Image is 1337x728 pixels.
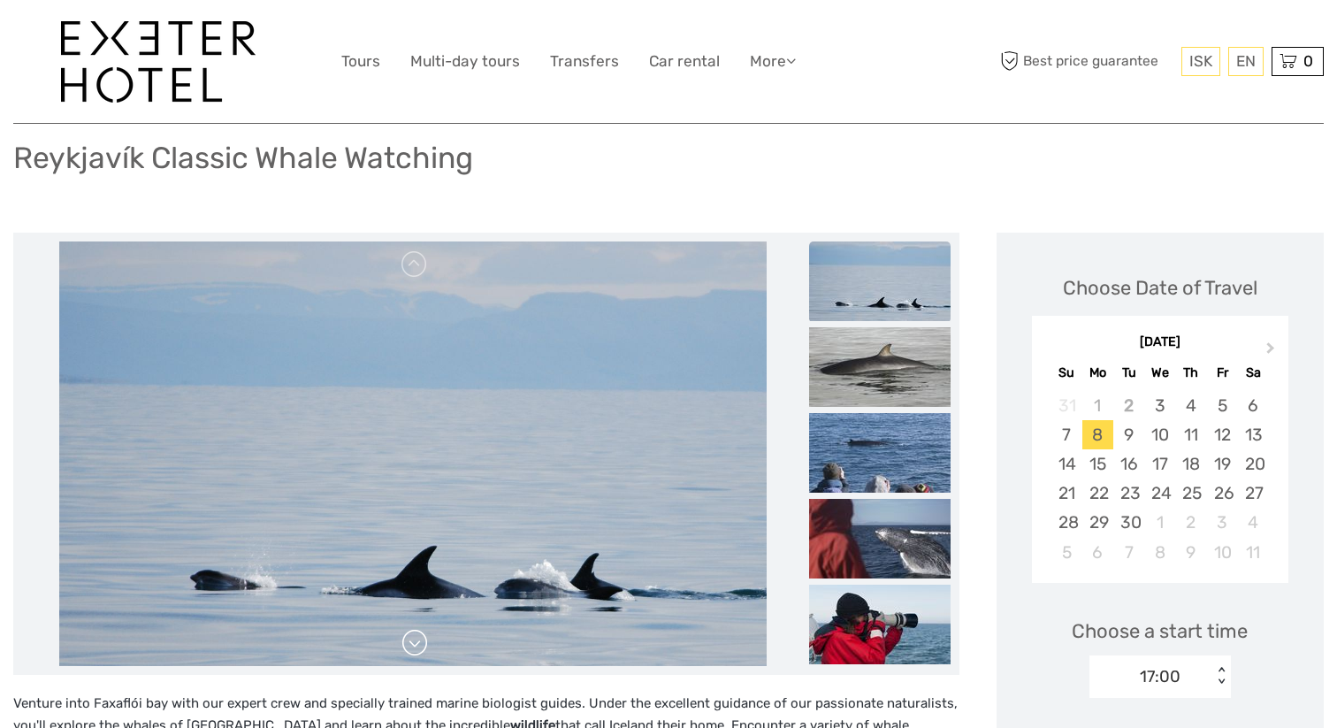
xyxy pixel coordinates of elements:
[1144,538,1175,567] div: Choose Wednesday, October 8th, 2025
[1207,361,1238,385] div: Fr
[550,49,619,74] a: Transfers
[997,47,1178,76] span: Best price guarantee
[1238,538,1269,567] div: Choose Saturday, October 11th, 2025
[25,31,200,45] p: We're away right now. Please check back later!
[750,49,796,74] a: More
[1228,47,1264,76] div: EN
[1082,391,1113,420] div: Not available Monday, September 1st, 2025
[1113,420,1144,449] div: Choose Tuesday, September 9th, 2025
[1175,538,1206,567] div: Choose Thursday, October 9th, 2025
[1175,508,1206,537] div: Choose Thursday, October 2nd, 2025
[1051,420,1082,449] div: Choose Sunday, September 7th, 2025
[1144,449,1175,479] div: Choose Wednesday, September 17th, 2025
[1207,391,1238,420] div: Choose Friday, September 5th, 2025
[1144,479,1175,508] div: Choose Wednesday, September 24th, 2025
[1175,361,1206,385] div: Th
[1189,52,1212,70] span: ISK
[1113,479,1144,508] div: Choose Tuesday, September 23rd, 2025
[1144,361,1175,385] div: We
[649,49,720,74] a: Car rental
[1113,508,1144,537] div: Choose Tuesday, September 30th, 2025
[809,413,951,493] img: d0e4871c58cd4842a157b477a30ced5a_slider_thumbnail.jpg
[1175,391,1206,420] div: Choose Thursday, September 4th, 2025
[809,585,951,664] img: d2b823719d164791b89ad789f2e095fb_slider_thumbnail.jpg
[1301,52,1316,70] span: 0
[1175,479,1206,508] div: Choose Thursday, September 25th, 2025
[13,140,473,176] h1: Reykjavík Classic Whale Watching
[809,499,951,579] img: 3c56c014359f4dac9ae4b055469c60cb_slider_thumbnail.jpg
[809,327,951,407] img: b1d92e7581f34c4a90aaaae6f85ccca2_slider_thumbnail.jpg
[1051,361,1082,385] div: Su
[1113,449,1144,479] div: Choose Tuesday, September 16th, 2025
[1032,333,1289,352] div: [DATE]
[1051,391,1082,420] div: Not available Sunday, August 31st, 2025
[1051,508,1082,537] div: Choose Sunday, September 28th, 2025
[61,21,256,103] img: 1336-96d47ae6-54fc-4907-bf00-0fbf285a6419_logo_big.jpg
[1082,538,1113,567] div: Choose Monday, October 6th, 2025
[1082,361,1113,385] div: Mo
[1082,420,1113,449] div: Choose Monday, September 8th, 2025
[1063,274,1257,302] div: Choose Date of Travel
[1051,449,1082,479] div: Choose Sunday, September 14th, 2025
[1113,538,1144,567] div: Choose Tuesday, October 7th, 2025
[1140,665,1180,688] div: 17:00
[1144,391,1175,420] div: Choose Wednesday, September 3rd, 2025
[1144,508,1175,537] div: Choose Wednesday, October 1st, 2025
[1207,538,1238,567] div: Choose Friday, October 10th, 2025
[1238,479,1269,508] div: Choose Saturday, September 27th, 2025
[1238,361,1269,385] div: Sa
[1207,508,1238,537] div: Choose Friday, October 3rd, 2025
[1082,449,1113,479] div: Choose Monday, September 15th, 2025
[809,241,951,321] img: a4733d76e3ec44ab853afe806a5a54aa_slider_thumbnail.jpg
[203,27,225,49] button: Open LiveChat chat widget
[1072,617,1248,645] span: Choose a start time
[1082,479,1113,508] div: Choose Monday, September 22nd, 2025
[1258,338,1287,366] button: Next Month
[1207,420,1238,449] div: Choose Friday, September 12th, 2025
[1207,449,1238,479] div: Choose Friday, September 19th, 2025
[1051,538,1082,567] div: Choose Sunday, October 5th, 2025
[1051,479,1082,508] div: Choose Sunday, September 21st, 2025
[1238,420,1269,449] div: Choose Saturday, September 13th, 2025
[1238,508,1269,537] div: Choose Saturday, October 4th, 2025
[1113,361,1144,385] div: Tu
[1037,391,1283,567] div: month 2025-09
[1175,420,1206,449] div: Choose Thursday, September 11th, 2025
[59,241,767,666] img: a4733d76e3ec44ab853afe806a5a54aa_main_slider.jpg
[1238,449,1269,479] div: Choose Saturday, September 20th, 2025
[1238,391,1269,420] div: Choose Saturday, September 6th, 2025
[1214,667,1229,686] div: < >
[1207,479,1238,508] div: Choose Friday, September 26th, 2025
[341,49,380,74] a: Tours
[1082,508,1113,537] div: Choose Monday, September 29th, 2025
[410,49,520,74] a: Multi-day tours
[1175,449,1206,479] div: Choose Thursday, September 18th, 2025
[1144,420,1175,449] div: Choose Wednesday, September 10th, 2025
[1113,391,1144,420] div: Not available Tuesday, September 2nd, 2025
